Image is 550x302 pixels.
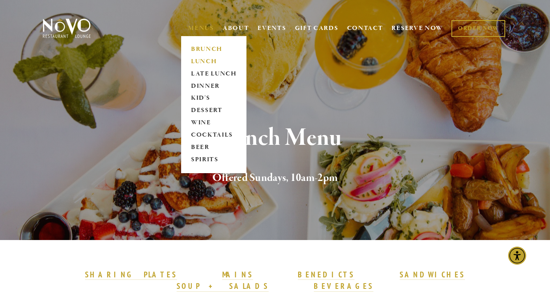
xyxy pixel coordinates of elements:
a: KID'S [188,92,239,105]
a: LUNCH [188,55,239,68]
img: Novo Restaurant &amp; Lounge [41,18,92,39]
a: BEVERAGES [314,281,374,292]
strong: BEVERAGES [314,281,374,291]
a: RESERVE NOW [391,21,443,36]
a: BENEDICTS [298,270,354,280]
a: MAINS [222,270,253,280]
a: SOUP + SALADS [177,281,269,292]
a: BRUNCH [188,43,239,55]
a: CONTACT [347,21,383,36]
a: DESSERT [188,105,239,117]
h1: Brunch Menu [55,125,495,151]
div: Accessibility Menu [508,247,526,265]
a: BEER [188,142,239,154]
a: LATE LUNCH [188,68,239,80]
strong: SOUP + SALADS [177,281,269,291]
a: ABOUT [223,24,249,32]
a: SHARING PLATES [85,270,177,280]
h2: Offered Sundays, 10am-2pm [55,169,495,187]
a: SPIRITS [188,154,239,166]
a: ORDER NOW [451,20,505,37]
a: GIFT CARDS [295,21,338,36]
a: DINNER [188,80,239,92]
a: EVENTS [258,24,286,32]
a: WINE [188,117,239,129]
a: MENUS [188,24,214,32]
a: COCKTAILS [188,129,239,142]
a: SANDWICHES [400,270,465,280]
